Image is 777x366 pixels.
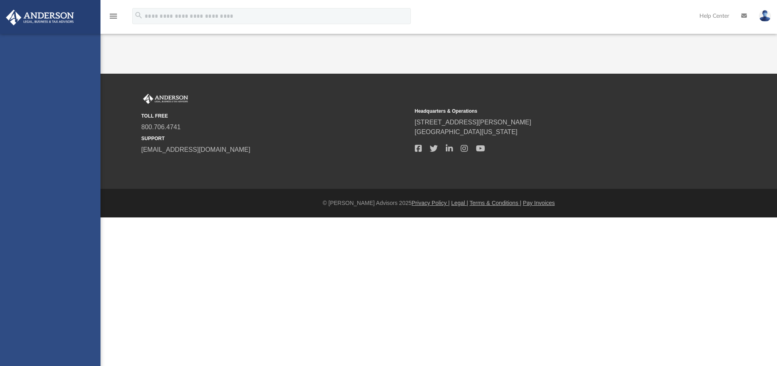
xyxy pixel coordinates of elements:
small: TOLL FREE [141,112,409,120]
img: Anderson Advisors Platinum Portal [4,10,76,25]
small: SUPPORT [141,135,409,142]
div: © [PERSON_NAME] Advisors 2025 [100,199,777,207]
a: Legal | [451,200,468,206]
small: Headquarters & Operations [415,108,683,115]
a: menu [109,15,118,21]
img: Anderson Advisors Platinum Portal [141,94,190,104]
img: User Pic [759,10,771,22]
a: 800.706.4741 [141,124,181,130]
a: Terms & Conditions | [469,200,521,206]
a: [STREET_ADDRESS][PERSON_NAME] [415,119,531,126]
i: search [134,11,143,20]
a: Pay Invoices [523,200,555,206]
a: [GEOGRAPHIC_DATA][US_STATE] [415,128,518,135]
a: Privacy Policy | [412,200,450,206]
a: [EMAIL_ADDRESS][DOMAIN_NAME] [141,146,250,153]
i: menu [109,11,118,21]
